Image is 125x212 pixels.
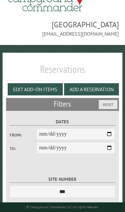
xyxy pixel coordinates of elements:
[6,63,119,81] h1: Reservations
[10,132,36,138] label: From:
[6,19,119,37] span: [GEOGRAPHIC_DATA] [EMAIL_ADDRESS][DOMAIN_NAME]
[99,100,118,109] button: Reset
[6,98,119,110] h2: Filters
[10,118,115,126] label: Dates
[10,146,36,152] label: To:
[10,176,115,183] label: Site Number
[64,83,119,95] button: Add a Reservation
[26,205,99,209] small: © Campground Commander LLC. All rights reserved.
[8,83,63,95] button: Edit Add-on Items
